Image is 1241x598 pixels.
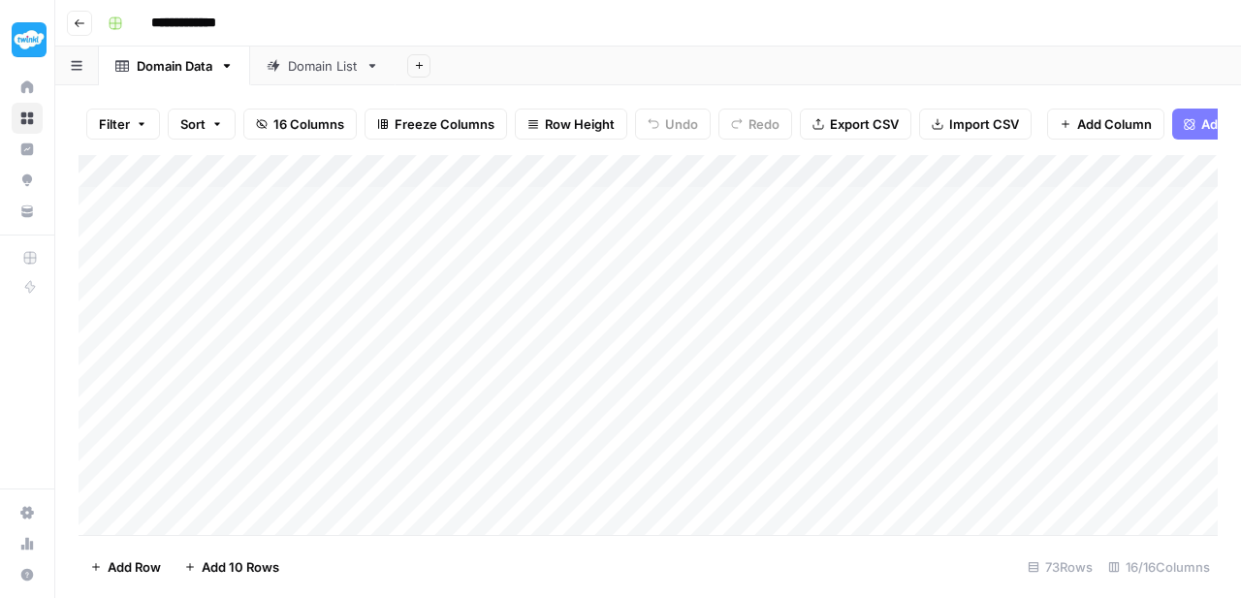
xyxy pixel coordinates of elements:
[365,109,507,140] button: Freeze Columns
[180,114,206,134] span: Sort
[635,109,711,140] button: Undo
[830,114,899,134] span: Export CSV
[243,109,357,140] button: 16 Columns
[1100,551,1218,582] div: 16/16 Columns
[949,114,1019,134] span: Import CSV
[395,114,494,134] span: Freeze Columns
[86,109,160,140] button: Filter
[99,114,130,134] span: Filter
[202,557,279,577] span: Add 10 Rows
[12,165,43,196] a: Opportunities
[12,72,43,103] a: Home
[748,114,780,134] span: Redo
[12,497,43,528] a: Settings
[919,109,1032,140] button: Import CSV
[12,134,43,165] a: Insights
[545,114,615,134] span: Row Height
[168,109,236,140] button: Sort
[173,551,291,582] button: Add 10 Rows
[12,196,43,227] a: Your Data
[288,56,358,76] div: Domain List
[273,114,344,134] span: 16 Columns
[515,109,627,140] button: Row Height
[12,528,43,559] a: Usage
[12,22,47,57] img: Twinkl Logo
[1047,109,1164,140] button: Add Column
[665,114,698,134] span: Undo
[137,56,212,76] div: Domain Data
[12,16,43,64] button: Workspace: Twinkl
[108,557,161,577] span: Add Row
[12,559,43,590] button: Help + Support
[79,551,173,582] button: Add Row
[800,109,911,140] button: Export CSV
[1077,114,1152,134] span: Add Column
[250,47,396,85] a: Domain List
[718,109,792,140] button: Redo
[99,47,250,85] a: Domain Data
[1020,551,1100,582] div: 73 Rows
[12,103,43,134] a: Browse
